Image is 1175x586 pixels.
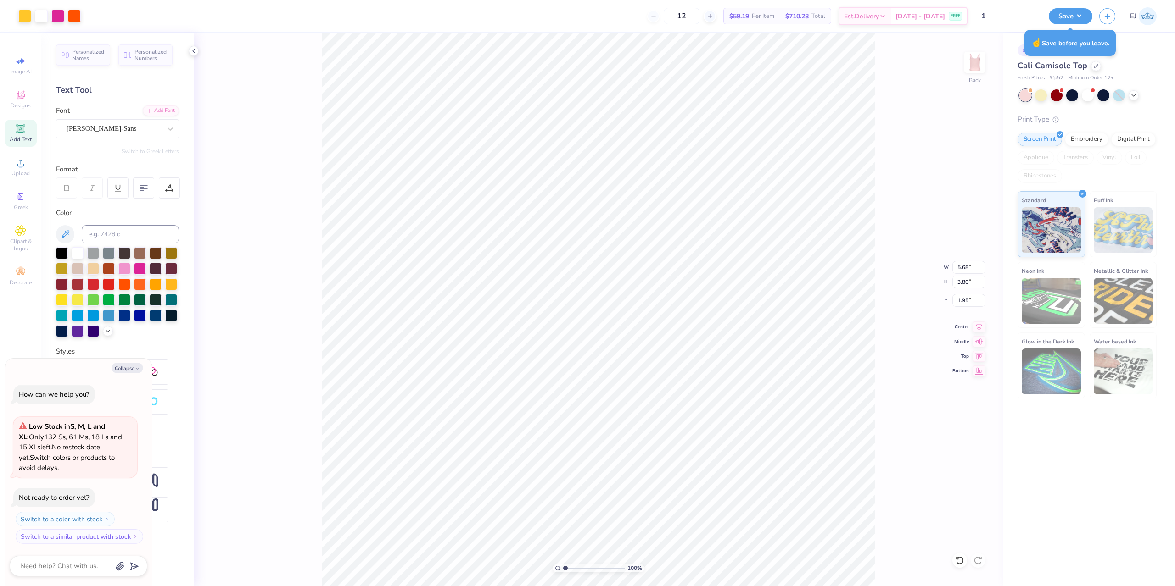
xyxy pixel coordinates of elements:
div: Applique [1018,151,1054,165]
span: Middle [952,338,969,345]
div: # 498491A [1018,44,1054,56]
div: Save before you leave. [1024,30,1116,56]
span: Bottom [952,368,969,374]
span: Per Item [752,11,774,21]
img: Glow in the Dark Ink [1022,348,1081,394]
img: Metallic & Glitter Ink [1094,278,1153,324]
div: Vinyl [1097,151,1122,165]
button: Switch to a color with stock [16,512,115,526]
button: Save [1049,8,1092,24]
span: Top [952,353,969,359]
span: Metallic & Glitter Ink [1094,266,1148,276]
button: Switch to a similar product with stock [16,529,143,544]
img: Switch to a similar product with stock [133,534,138,539]
span: [DATE] - [DATE] [895,11,945,21]
div: Transfers [1057,151,1094,165]
span: Designs [11,102,31,109]
button: Switch to Greek Letters [122,148,179,155]
div: Format [56,164,180,175]
span: Minimum Order: 12 + [1068,74,1114,82]
span: Neon Ink [1022,266,1044,276]
span: Image AI [10,68,32,75]
span: Fresh Prints [1018,74,1045,82]
input: – – [664,8,699,24]
div: Digital Print [1111,133,1156,146]
span: No restock date yet. [19,442,100,462]
div: Text Tool [56,84,179,96]
input: e.g. 7428 c [82,225,179,243]
span: Decorate [10,279,32,286]
input: Untitled Design [974,7,1042,25]
span: Total [811,11,825,21]
div: Foil [1125,151,1147,165]
span: Water based Ink [1094,337,1136,346]
span: FREE [951,13,960,19]
span: Puff Ink [1094,195,1113,205]
span: Add Text [10,136,32,143]
img: Edgardo Jr [1139,7,1157,25]
div: Not ready to order yet? [19,493,90,502]
img: Back [966,53,984,72]
span: Personalized Names [72,49,105,61]
div: Back [969,76,981,84]
span: Personalized Numbers [134,49,167,61]
div: Add Font [143,105,179,116]
label: Font [56,105,70,116]
div: Embroidery [1065,133,1108,146]
span: Cali Camisole Top [1018,60,1087,71]
strong: Low Stock in S, M, L and XL : [19,422,105,442]
span: $59.19 [729,11,749,21]
img: Neon Ink [1022,278,1081,324]
span: Glow in the Dark Ink [1022,337,1074,346]
span: 100 % [627,564,642,572]
span: # fp52 [1049,74,1063,82]
span: Est. Delivery [844,11,879,21]
div: Color [56,208,179,218]
span: Upload [11,170,30,177]
span: Only 132 Ss, 61 Ms, 18 Ls and 15 XLs left. Switch colors or products to avoid delays. [19,422,122,472]
div: Rhinestones [1018,169,1062,183]
span: Standard [1022,195,1046,205]
img: Puff Ink [1094,207,1153,253]
img: Water based Ink [1094,348,1153,394]
div: Styles [56,346,179,357]
span: Greek [14,204,28,211]
div: Screen Print [1018,133,1062,146]
span: ☝️ [1031,37,1042,49]
span: EJ [1130,11,1136,22]
img: Switch to a color with stock [104,516,110,522]
span: $710.28 [785,11,809,21]
span: Clipart & logos [5,238,37,252]
button: Collapse [112,363,143,373]
div: How can we help you? [19,390,90,399]
a: EJ [1130,7,1157,25]
div: Print Type [1018,114,1157,125]
span: Center [952,324,969,330]
img: Standard [1022,207,1081,253]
